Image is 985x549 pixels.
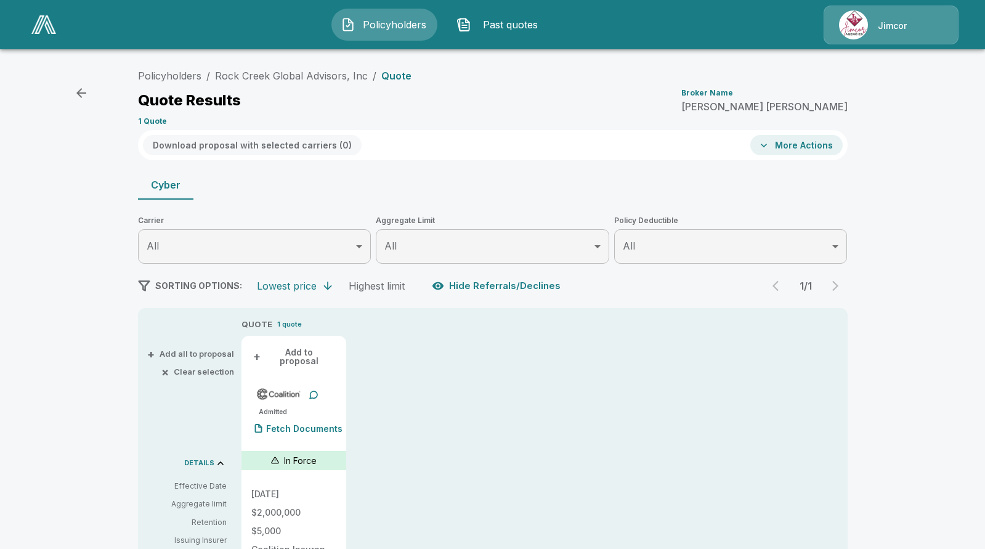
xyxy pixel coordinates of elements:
p: QUOTE [241,319,272,331]
p: Quote [381,71,411,81]
li: / [373,68,376,83]
img: Past quotes Icon [456,17,471,32]
li: / [206,68,210,83]
span: Aggregate Limit [376,214,609,227]
p: In Force [284,454,317,467]
span: All [147,240,159,252]
span: Policyholders [360,17,428,32]
p: 1 Quote [138,118,167,125]
button: Cyber [138,170,193,200]
img: coalitioncyberadmitted [256,384,301,403]
p: Quote Results [138,93,241,108]
span: Carrier [138,214,371,227]
button: More Actions [750,135,843,155]
p: Admitted [259,407,287,417]
button: +Add to proposal [251,346,336,368]
button: +Add all to proposal [150,350,234,358]
p: [DATE] [251,490,336,498]
p: $5,000 [251,527,336,535]
p: DETAILS [184,460,214,466]
div: Highest limit [349,280,405,292]
img: Policyholders Icon [341,17,355,32]
img: AA Logo [31,15,56,34]
span: All [623,240,635,252]
span: All [384,240,397,252]
a: Rock Creek Global Advisors, Inc [215,70,368,82]
span: Past quotes [476,17,544,32]
button: Hide Referrals/Declines [429,274,565,298]
div: Lowest price [257,280,317,292]
p: [PERSON_NAME] [PERSON_NAME] [681,102,848,112]
p: Broker Name [681,89,733,97]
p: Fetch Documents [266,425,343,433]
button: Policyholders IconPolicyholders [331,9,437,41]
p: Retention [148,517,227,528]
a: Policyholders [138,70,201,82]
span: × [161,368,169,376]
p: 1 quote [277,319,302,330]
p: Issuing Insurer [148,535,227,546]
button: ×Clear selection [164,368,234,376]
button: Download proposal with selected carriers (0) [143,135,362,155]
p: Aggregate limit [148,498,227,510]
button: Past quotes IconPast quotes [447,9,553,41]
nav: breadcrumb [138,68,411,83]
p: $2,000,000 [251,508,336,517]
span: + [147,350,155,358]
span: Policy Deductible [614,214,848,227]
p: 1 / 1 [793,281,818,291]
span: SORTING OPTIONS: [155,280,242,291]
p: Effective Date [148,481,227,492]
span: + [253,352,261,361]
